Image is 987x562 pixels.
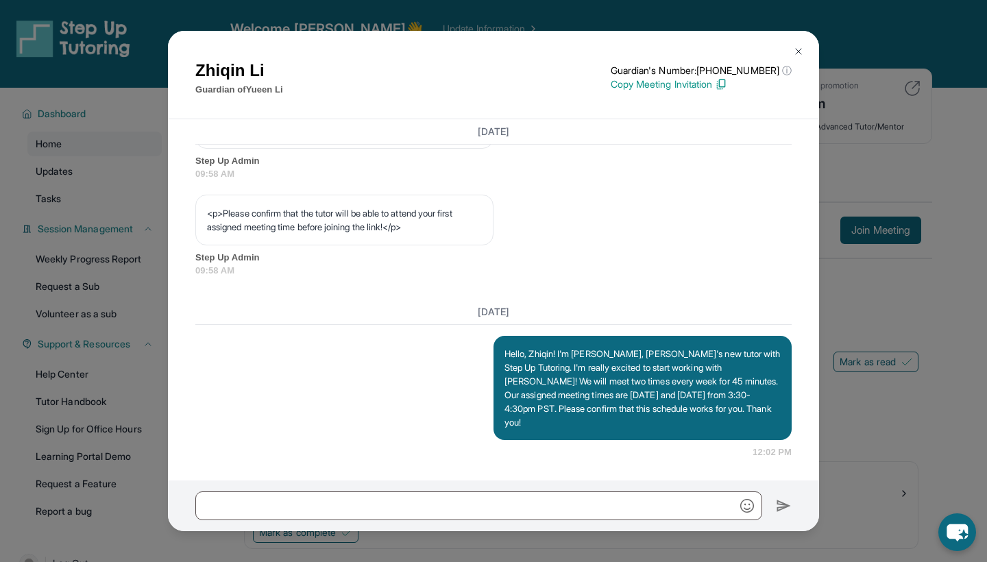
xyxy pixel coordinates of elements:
span: Step Up Admin [195,251,792,265]
img: Close Icon [793,46,804,57]
p: Copy Meeting Invitation [611,77,792,91]
img: Emoji [740,499,754,513]
span: 09:58 AM [195,167,792,181]
button: chat-button [938,513,976,551]
img: Send icon [776,498,792,514]
span: 12:02 PM [753,445,792,459]
h3: [DATE] [195,125,792,138]
h1: Zhiqin Li [195,58,283,83]
p: Hello, Zhiqin! I'm [PERSON_NAME], [PERSON_NAME]'s new tutor with Step Up Tutoring. I'm really exc... [504,347,781,429]
img: Copy Icon [715,78,727,90]
span: Step Up Admin [195,154,792,168]
span: 09:58 AM [195,264,792,278]
p: <p>Please confirm that the tutor will be able to attend your first assigned meeting time before j... [207,206,482,234]
span: ⓘ [782,64,792,77]
h3: [DATE] [195,305,792,319]
p: Guardian's Number: [PHONE_NUMBER] [611,64,792,77]
p: Guardian of Yueen Li [195,83,283,97]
